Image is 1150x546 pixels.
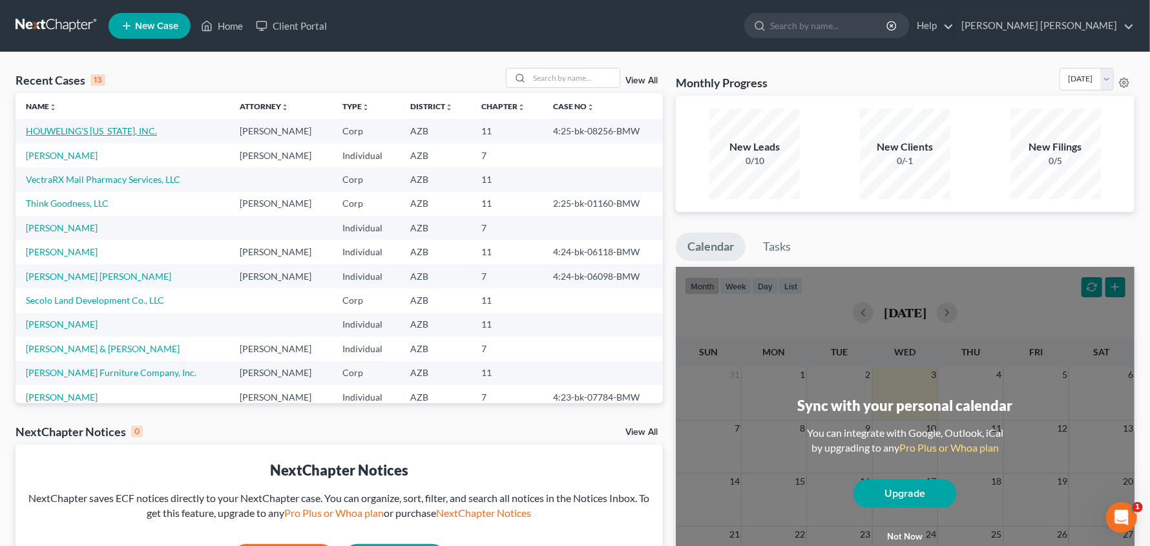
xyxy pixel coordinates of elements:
[471,288,543,312] td: 11
[332,337,400,361] td: Individual
[281,103,289,111] i: unfold_more
[229,361,333,385] td: [PERSON_NAME]
[332,167,400,191] td: Corp
[400,216,470,240] td: AZB
[676,75,768,90] h3: Monthly Progress
[400,192,470,216] td: AZB
[26,367,196,378] a: [PERSON_NAME] Furniture Company, Inc.
[899,441,999,454] a: Pro Plus or Whoa plan
[751,233,802,261] a: Tasks
[249,14,333,37] a: Client Portal
[332,143,400,167] td: Individual
[26,150,98,161] a: [PERSON_NAME]
[26,246,98,257] a: [PERSON_NAME]
[240,101,289,111] a: Attorneyunfold_more
[229,119,333,143] td: [PERSON_NAME]
[342,101,370,111] a: Typeunfold_more
[798,395,1013,415] div: Sync with your personal calendar
[26,491,653,521] div: NextChapter saves ECF notices directly to your NextChapter case. You can organize, sort, filter, ...
[853,479,957,508] a: Upgrade
[860,154,950,167] div: 0/-1
[471,192,543,216] td: 11
[400,337,470,361] td: AZB
[543,119,663,143] td: 4:25-bk-08256-BMW
[49,103,57,111] i: unfold_more
[285,507,384,519] a: Pro Plus or Whoa plan
[26,222,98,233] a: [PERSON_NAME]
[709,154,800,167] div: 0/10
[400,240,470,264] td: AZB
[437,507,532,519] a: NextChapter Notices
[229,143,333,167] td: [PERSON_NAME]
[471,119,543,143] td: 11
[332,119,400,143] td: Corp
[587,103,595,111] i: unfold_more
[471,143,543,167] td: 7
[410,101,453,111] a: Districtunfold_more
[26,392,98,403] a: [PERSON_NAME]
[400,167,470,191] td: AZB
[400,361,470,385] td: AZB
[676,233,746,261] a: Calendar
[194,14,249,37] a: Home
[471,264,543,288] td: 7
[135,21,178,31] span: New Case
[26,460,653,480] div: NextChapter Notices
[229,337,333,361] td: [PERSON_NAME]
[445,103,453,111] i: unfold_more
[400,264,470,288] td: AZB
[90,74,105,86] div: 13
[770,14,888,37] input: Search by name...
[471,240,543,264] td: 11
[517,103,525,111] i: unfold_more
[26,295,164,306] a: Secolo Land Development Co., LLC
[471,361,543,385] td: 11
[471,313,543,337] td: 11
[400,288,470,312] td: AZB
[1133,502,1143,512] span: 1
[332,240,400,264] td: Individual
[332,216,400,240] td: Individual
[332,361,400,385] td: Corp
[131,426,143,437] div: 0
[362,103,370,111] i: unfold_more
[26,343,180,354] a: [PERSON_NAME] & [PERSON_NAME]
[543,240,663,264] td: 4:24-bk-06118-BMW
[16,72,105,88] div: Recent Cases
[332,264,400,288] td: Individual
[26,101,57,111] a: Nameunfold_more
[229,264,333,288] td: [PERSON_NAME]
[26,271,171,282] a: [PERSON_NAME] [PERSON_NAME]
[625,76,658,85] a: View All
[229,240,333,264] td: [PERSON_NAME]
[471,337,543,361] td: 7
[26,174,180,185] a: VectraRX Mail Pharmacy Services, LLC
[229,385,333,409] td: [PERSON_NAME]
[400,143,470,167] td: AZB
[481,101,525,111] a: Chapterunfold_more
[955,14,1134,37] a: [PERSON_NAME] [PERSON_NAME]
[1106,502,1137,533] iframe: Intercom live chat
[332,313,400,337] td: Individual
[332,192,400,216] td: Corp
[26,198,109,209] a: Think Goodness, LLC
[625,428,658,437] a: View All
[554,101,595,111] a: Case Nounfold_more
[1010,140,1101,154] div: New Filings
[26,319,98,330] a: [PERSON_NAME]
[26,125,157,136] a: HOUWELING'S [US_STATE], INC.
[543,192,663,216] td: 2:25-bk-01160-BMW
[471,385,543,409] td: 7
[529,68,620,87] input: Search by name...
[471,167,543,191] td: 11
[910,14,954,37] a: Help
[400,313,470,337] td: AZB
[229,192,333,216] td: [PERSON_NAME]
[400,385,470,409] td: AZB
[543,264,663,288] td: 4:24-bk-06098-BMW
[860,140,950,154] div: New Clients
[802,426,1009,456] div: You can integrate with Google, Outlook, iCal by upgrading to any
[332,385,400,409] td: Individual
[16,424,143,439] div: NextChapter Notices
[400,119,470,143] td: AZB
